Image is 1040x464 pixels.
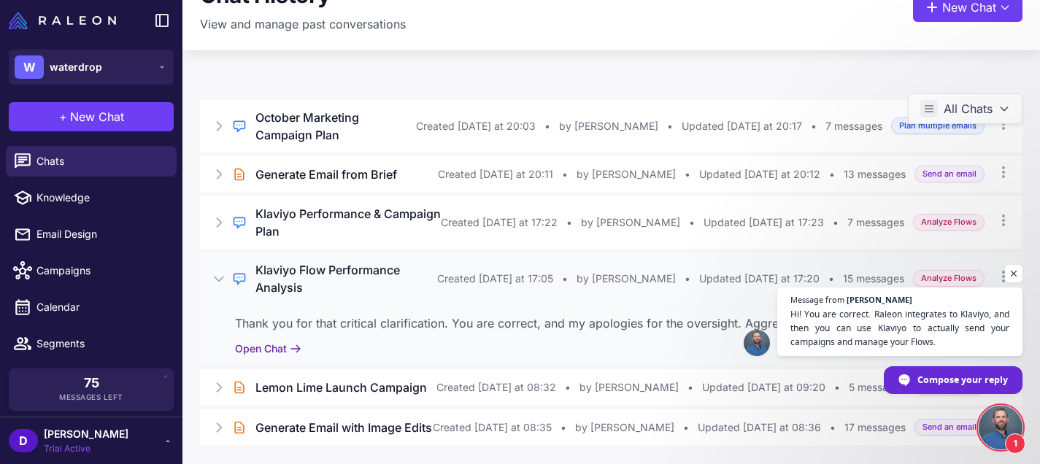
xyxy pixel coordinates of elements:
button: Open Chat [235,341,301,357]
span: by [PERSON_NAME] [559,118,658,134]
span: Updated [DATE] at 08:36 [698,419,821,436]
span: waterdrop [50,59,102,75]
div: W [15,55,44,79]
span: • [685,166,690,182]
span: Plan multiple emails [891,117,985,134]
span: by [PERSON_NAME] [575,419,674,436]
span: • [566,214,572,231]
div: Open chat [979,406,1022,449]
span: Created [DATE] at 20:03 [416,118,536,134]
a: Analytics [6,365,177,395]
span: New Chat [70,108,124,125]
span: Created [DATE] at 08:35 [433,419,552,436]
div: Thank you for that critical clarification. You are correct, and my apologies for the oversight. A... [235,314,987,332]
span: • [829,166,835,182]
span: • [828,271,834,287]
span: Updated [DATE] at 09:20 [702,379,825,395]
span: by [PERSON_NAME] [581,214,680,231]
span: Created [DATE] at 17:05 [437,271,553,287]
span: 15 messages [843,271,904,287]
span: • [811,118,817,134]
span: Message from [790,295,844,303]
h3: Generate Email with Image Edits [255,419,432,436]
a: Calendar [6,292,177,322]
img: Raleon Logo [9,12,116,29]
span: Created [DATE] at 17:22 [441,214,558,231]
span: [PERSON_NAME] [44,426,128,442]
span: • [562,271,568,287]
span: Calendar [36,299,165,315]
span: Messages Left [59,392,123,403]
button: All Chats [908,93,1022,124]
span: • [685,271,690,287]
span: Send an email [914,419,985,436]
span: Segments [36,336,165,352]
span: by [PERSON_NAME] [577,271,676,287]
span: Updated [DATE] at 17:20 [699,271,820,287]
h3: Klaviyo Performance & Campaign Plan [255,205,441,240]
span: Hi! You are correct. Raleon integrates to Klaviyo, and then you can use Klaviyo to actually send ... [790,307,1009,349]
span: • [687,379,693,395]
span: Send an email [914,166,985,182]
span: Analyze Flows [913,270,985,287]
h3: Klaviyo Flow Performance Analysis [255,261,437,296]
span: • [830,419,836,436]
span: by [PERSON_NAME] [577,166,676,182]
span: Campaigns [36,263,165,279]
span: • [667,118,673,134]
span: Analyze Flows [913,214,985,231]
span: Chats [36,153,165,169]
span: • [544,118,550,134]
a: Raleon Logo [9,12,122,29]
span: • [562,166,568,182]
a: Chats [6,146,177,177]
span: • [683,419,689,436]
span: 75 [84,376,99,390]
a: Knowledge [6,182,177,213]
button: Wwaterdrop [9,50,174,85]
span: Compose your reply [917,367,1008,393]
h3: October Marketing Campaign Plan [255,109,416,144]
span: • [561,419,566,436]
h3: Lemon Lime Launch Campaign [255,379,427,396]
span: • [689,214,695,231]
span: • [565,379,571,395]
span: Trial Active [44,442,128,455]
span: [PERSON_NAME] [847,295,912,303]
div: D [9,429,38,452]
span: Updated [DATE] at 20:17 [682,118,802,134]
span: Updated [DATE] at 17:23 [704,214,824,231]
span: Created [DATE] at 08:32 [436,379,556,395]
button: +New Chat [9,102,174,131]
a: Email Design [6,219,177,250]
span: Knowledge [36,190,165,206]
span: 1 [1005,433,1025,454]
span: by [PERSON_NAME] [579,379,679,395]
span: 7 messages [825,118,882,134]
p: View and manage past conversations [200,15,406,33]
span: • [833,214,839,231]
span: 7 messages [847,214,904,231]
a: Campaigns [6,255,177,286]
span: Created [DATE] at 20:11 [438,166,553,182]
span: Updated [DATE] at 20:12 [699,166,820,182]
h3: Generate Email from Brief [255,166,397,183]
span: + [59,108,67,125]
span: Email Design [36,226,165,242]
span: 17 messages [844,419,906,436]
span: 13 messages [844,166,906,182]
a: Segments [6,328,177,359]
